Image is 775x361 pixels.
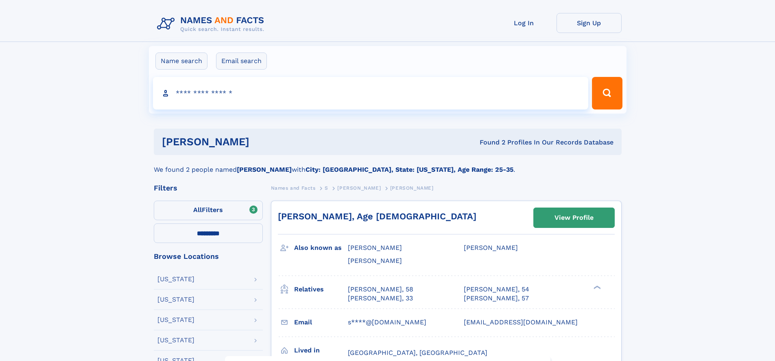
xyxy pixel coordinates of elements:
a: [PERSON_NAME], 58 [348,285,413,294]
div: [US_STATE] [157,276,194,282]
h1: [PERSON_NAME] [162,137,365,147]
h3: Also known as [294,241,348,255]
div: [US_STATE] [157,317,194,323]
div: [US_STATE] [157,337,194,343]
div: Found 2 Profiles In Our Records Database [365,138,613,147]
a: [PERSON_NAME], 54 [464,285,529,294]
a: [PERSON_NAME], 33 [348,294,413,303]
span: [PERSON_NAME] [348,244,402,252]
a: [PERSON_NAME], Age [DEMOGRAPHIC_DATA] [278,211,476,221]
div: View Profile [555,208,594,227]
a: Log In [491,13,557,33]
label: Email search [216,53,267,70]
a: Sign Up [557,13,622,33]
div: ❯ [592,284,601,290]
div: We found 2 people named with . [154,155,622,175]
a: [PERSON_NAME] [337,183,381,193]
label: Filters [154,201,263,220]
span: [PERSON_NAME] [337,185,381,191]
a: Names and Facts [271,183,316,193]
span: [PERSON_NAME] [464,244,518,252]
span: [PERSON_NAME] [348,257,402,265]
div: Filters [154,184,263,192]
a: View Profile [534,208,614,228]
h3: Email [294,315,348,329]
button: Search Button [592,77,622,109]
input: search input [153,77,589,109]
h3: Relatives [294,282,348,296]
label: Name search [155,53,207,70]
img: Logo Names and Facts [154,13,271,35]
div: Browse Locations [154,253,263,260]
span: S [325,185,328,191]
span: [EMAIL_ADDRESS][DOMAIN_NAME] [464,318,578,326]
b: [PERSON_NAME] [237,166,292,173]
h3: Lived in [294,343,348,357]
a: S [325,183,328,193]
div: [US_STATE] [157,296,194,303]
span: [PERSON_NAME] [390,185,434,191]
span: [GEOGRAPHIC_DATA], [GEOGRAPHIC_DATA] [348,349,487,357]
b: City: [GEOGRAPHIC_DATA], State: [US_STATE], Age Range: 25-35 [306,166,513,173]
a: [PERSON_NAME], 57 [464,294,529,303]
span: All [193,206,202,214]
